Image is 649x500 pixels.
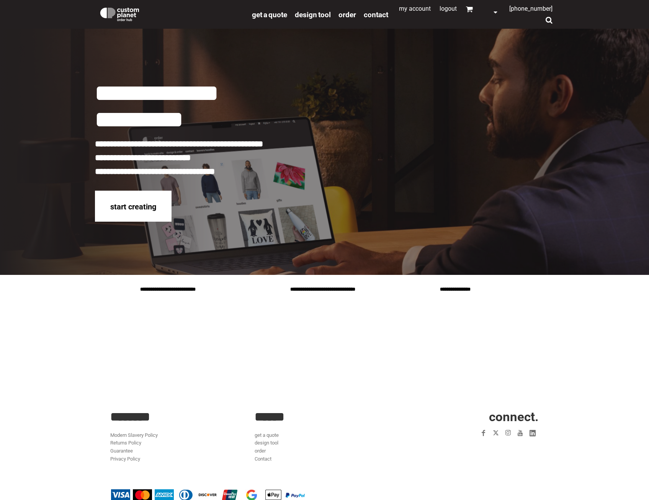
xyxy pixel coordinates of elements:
a: order [338,10,356,19]
a: Modern Slavery Policy [110,432,158,438]
img: PayPal [286,493,305,497]
a: design tool [255,440,278,446]
a: Guarantee [110,448,133,454]
iframe: Customer reviews powered by Trustpilot [95,307,554,399]
a: order [255,448,266,454]
a: Contact [255,456,271,462]
a: Custom Planet [95,2,248,25]
img: Custom Planet [99,6,141,21]
a: get a quote [252,10,287,19]
h2: CONNECT. [399,410,539,423]
a: Logout [440,5,457,12]
a: Contact [364,10,388,19]
span: start creating [110,202,156,211]
span: [PHONE_NUMBER] [509,5,553,12]
iframe: Customer reviews powered by Trustpilot [433,444,539,453]
a: My Account [399,5,431,12]
a: design tool [295,10,331,19]
a: Privacy Policy [110,456,140,462]
a: Returns Policy [110,440,141,446]
a: get a quote [255,432,279,438]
